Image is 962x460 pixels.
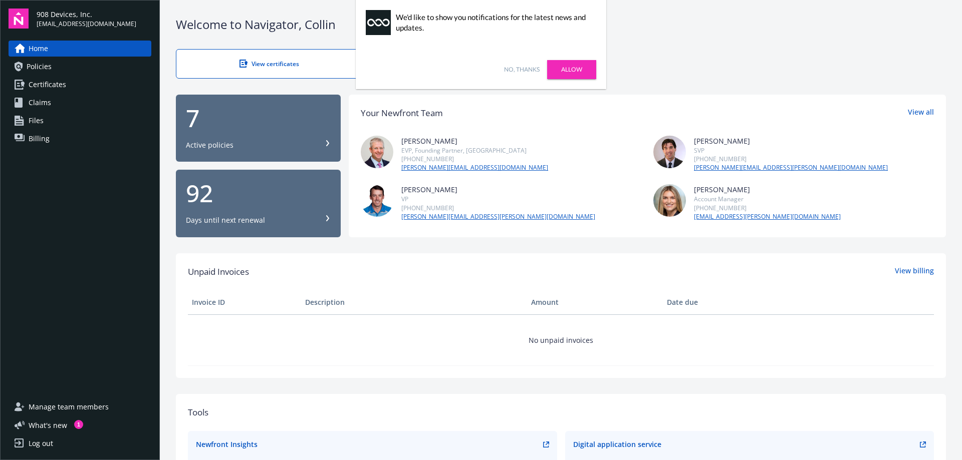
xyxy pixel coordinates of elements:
div: We'd like to show you notifications for the latest news and updates. [396,12,591,33]
a: View certificates [176,49,362,79]
div: Tools [188,406,934,419]
div: [PHONE_NUMBER] [401,204,595,212]
div: [PHONE_NUMBER] [694,204,841,212]
div: 92 [186,181,331,205]
div: VP [401,195,595,203]
span: Billing [29,131,50,147]
img: photo [361,184,393,217]
a: Claims [9,95,151,111]
a: Policies [9,59,151,75]
span: [EMAIL_ADDRESS][DOMAIN_NAME] [37,20,136,29]
div: View certificates [196,60,342,68]
a: [EMAIL_ADDRESS][PERSON_NAME][DOMAIN_NAME] [694,212,841,221]
img: photo [653,136,686,168]
div: [PERSON_NAME] [694,184,841,195]
a: [PERSON_NAME][EMAIL_ADDRESS][DOMAIN_NAME] [401,163,548,172]
div: Log out [29,435,53,451]
div: [PHONE_NUMBER] [401,155,548,163]
div: Welcome to Navigator , Collin [176,16,946,33]
div: 1 [74,420,83,429]
a: Certificates [9,77,151,93]
a: Allow [547,60,596,79]
div: EVP, Founding Partner, [GEOGRAPHIC_DATA] [401,146,548,155]
div: [PERSON_NAME] [401,184,595,195]
span: Policies [27,59,52,75]
div: Your Newfront Team [361,107,443,120]
div: Account Manager [694,195,841,203]
span: Claims [29,95,51,111]
a: Files [9,113,151,129]
th: Amount [527,290,663,314]
button: 908 Devices, Inc.[EMAIL_ADDRESS][DOMAIN_NAME] [37,9,151,29]
a: View all [908,107,934,120]
div: Active policies [186,140,233,150]
a: [PERSON_NAME][EMAIL_ADDRESS][PERSON_NAME][DOMAIN_NAME] [694,163,888,172]
a: [PERSON_NAME][EMAIL_ADDRESS][PERSON_NAME][DOMAIN_NAME] [401,212,595,221]
button: What's new1 [9,420,83,430]
a: View billing [895,265,934,278]
img: photo [361,136,393,168]
button: 7Active policies [176,95,341,162]
a: Home [9,41,151,57]
td: No unpaid invoices [188,314,934,365]
button: 92Days until next renewal [176,170,341,237]
a: Billing [9,131,151,147]
div: Digital application service [573,439,661,449]
span: Files [29,113,44,129]
span: Certificates [29,77,66,93]
th: Date due [663,290,776,314]
span: Unpaid Invoices [188,265,249,278]
span: 908 Devices, Inc. [37,9,136,20]
img: navigator-logo.svg [9,9,29,29]
span: What ' s new [29,420,67,430]
th: Invoice ID [188,290,301,314]
div: Newfront Insights [196,439,258,449]
div: Days until next renewal [186,215,265,225]
div: [PERSON_NAME] [694,136,888,146]
div: SVP [694,146,888,155]
span: Home [29,41,48,57]
div: [PERSON_NAME] [401,136,548,146]
img: photo [653,184,686,217]
a: No, thanks [504,65,540,74]
div: 7 [186,106,331,130]
a: Manage team members [9,399,151,415]
span: Manage team members [29,399,109,415]
th: Description [301,290,527,314]
div: [PHONE_NUMBER] [694,155,888,163]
